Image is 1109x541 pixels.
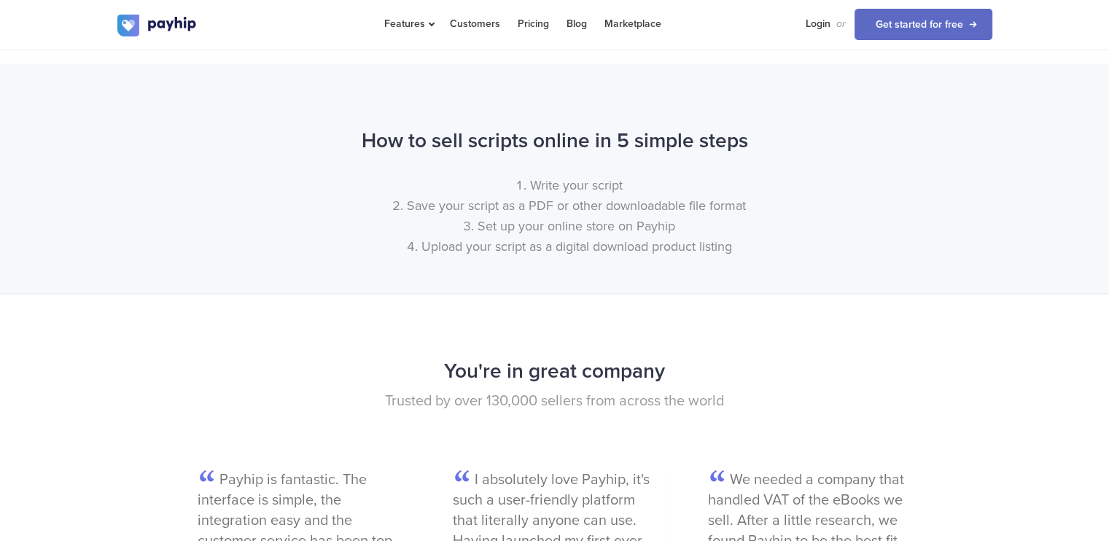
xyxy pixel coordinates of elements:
[147,175,992,195] li: Write your script
[147,216,992,236] li: Set up your online store on Payhip
[117,15,198,36] img: logo.svg
[117,391,992,412] p: Trusted by over 130,000 sellers from across the world
[117,122,992,160] h2: How to sell scripts online in 5 simple steps
[117,352,992,391] h2: You're in great company
[384,17,432,30] span: Features
[147,195,992,216] li: Save your script as a PDF or other downloadable file format
[855,9,992,40] a: Get started for free
[147,236,992,257] li: Upload your script as a digital download product listing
